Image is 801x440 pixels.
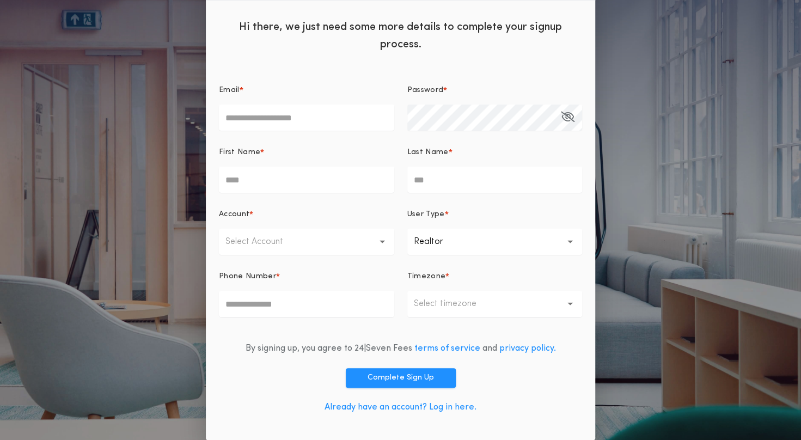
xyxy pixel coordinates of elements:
a: terms of service [414,344,480,353]
div: By signing up, you agree to 24|Seven Fees and [246,342,556,355]
p: Select timezone [414,297,494,310]
button: Password* [561,105,574,131]
button: Realtor [407,229,583,255]
p: Account [219,209,249,220]
div: Hi there, we just need some more details to complete your signup process. [206,10,595,59]
p: Timezone [407,271,446,282]
input: First Name* [219,167,394,193]
input: Password* [407,105,583,131]
button: Select timezone [407,291,583,317]
p: Email [219,85,240,96]
p: Realtor [414,235,461,248]
p: Select Account [225,235,301,248]
a: Already have an account? Log in here. [325,403,476,412]
input: Phone Number* [219,291,394,317]
a: privacy policy. [499,344,556,353]
p: Phone Number [219,271,276,282]
p: Last Name [407,147,449,158]
p: Password [407,85,444,96]
p: User Type [407,209,445,220]
button: Select Account [219,229,394,255]
input: Last Name* [407,167,583,193]
input: Email* [219,105,394,131]
p: First Name [219,147,260,158]
button: Complete Sign Up [346,368,456,388]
